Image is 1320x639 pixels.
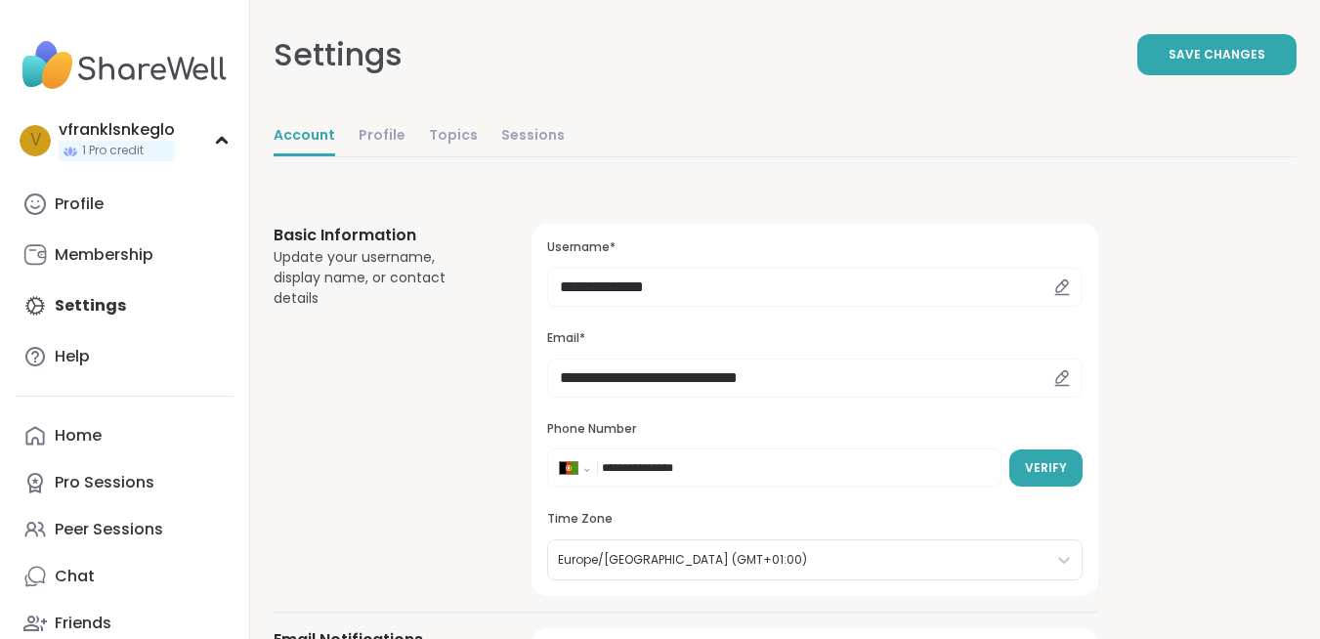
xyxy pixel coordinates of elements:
h3: Username* [547,239,1083,256]
span: Verify [1025,459,1067,477]
a: Help [16,333,234,380]
a: Topics [429,117,478,156]
a: Peer Sessions [16,506,234,553]
a: Sessions [501,117,565,156]
div: Pro Sessions [55,472,154,493]
h3: Phone Number [547,421,1083,438]
div: Home [55,425,102,447]
h3: Email* [547,330,1083,347]
div: Update your username, display name, or contact details [274,247,485,309]
button: Save Changes [1137,34,1297,75]
div: vfranklsnkeglo [59,119,175,141]
a: Pro Sessions [16,459,234,506]
a: Home [16,412,234,459]
div: Membership [55,244,153,266]
a: Profile [16,181,234,228]
a: Profile [359,117,405,156]
div: Settings [274,31,403,78]
div: Peer Sessions [55,519,163,540]
div: Chat [55,566,95,587]
div: Profile [55,193,104,215]
button: Verify [1009,449,1083,487]
h3: Time Zone [547,511,1083,528]
h3: Basic Information [274,224,485,247]
a: Membership [16,232,234,278]
img: ShareWell Nav Logo [16,31,234,100]
div: Help [55,346,90,367]
span: Save Changes [1169,46,1265,64]
div: Friends [55,613,111,634]
span: 1 Pro credit [82,143,144,159]
a: Chat [16,553,234,600]
a: Account [274,117,335,156]
span: v [30,128,41,153]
